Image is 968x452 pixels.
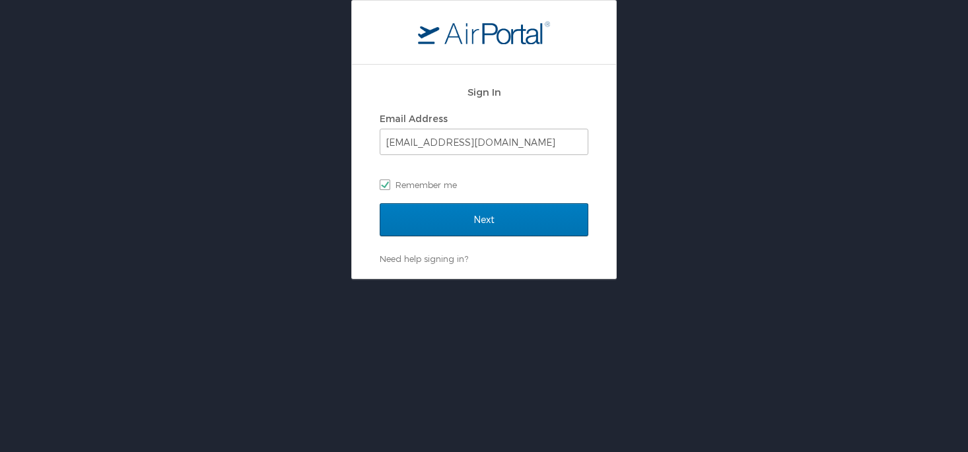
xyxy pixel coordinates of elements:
h2: Sign In [380,84,588,100]
img: logo [418,20,550,44]
label: Email Address [380,113,448,124]
input: Next [380,203,588,236]
a: Need help signing in? [380,253,468,264]
label: Remember me [380,175,588,195]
